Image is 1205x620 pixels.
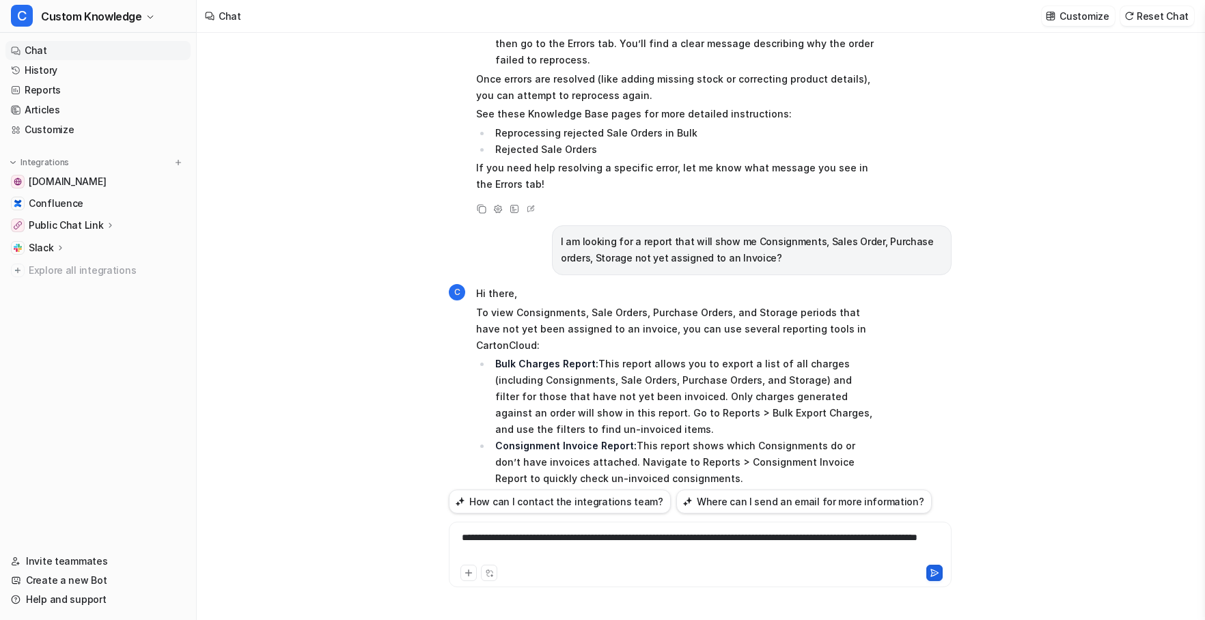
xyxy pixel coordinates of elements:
p: Integrations [20,157,69,168]
p: See these Knowledge Base pages for more detailed instructions: [476,106,876,122]
li: To see the specific reason your order didn’t re-process, open the Sale Order, then go to the Erro... [491,19,876,68]
button: Reset Chat [1120,6,1194,26]
a: Customize [5,120,191,139]
img: Confluence [14,199,22,208]
img: menu_add.svg [174,158,183,167]
a: Reports [5,81,191,100]
a: help.cartoncloud.com[DOMAIN_NAME] [5,172,191,191]
span: Confluence [29,197,83,210]
button: How can I contact the integrations team? [449,490,671,513]
img: expand menu [8,158,18,167]
img: customize [1046,11,1055,21]
img: explore all integrations [11,264,25,277]
img: Public Chat Link [14,221,22,229]
li: This report allows you to export a list of all charges (including Consignments, Sale Orders, Purc... [491,356,876,438]
img: reset [1124,11,1134,21]
div: Chat [219,9,241,23]
p: Public Chat Link [29,219,104,232]
strong: Consignment Invoice Report: [495,440,637,451]
img: Slack [14,244,22,252]
li: This report shows which Consignments do or don’t have invoices attached. Navigate to Reports > Co... [491,438,876,487]
p: I am looking for a report that will show me Consignments, Sales Order, Purchase orders, Storage n... [561,234,943,266]
li: Rejected Sale Orders [491,141,876,158]
a: Explore all integrations [5,261,191,280]
span: C [11,5,33,27]
span: Custom Knowledge [41,7,142,26]
p: To view Consignments, Sale Orders, Purchase Orders, and Storage periods that have not yet been as... [476,305,876,354]
img: help.cartoncloud.com [14,178,22,186]
span: [DOMAIN_NAME] [29,175,106,188]
strong: Bulk Charges Report: [495,358,598,369]
a: ConfluenceConfluence [5,194,191,213]
a: Create a new Bot [5,571,191,590]
button: Customize [1042,6,1114,26]
a: Invite teammates [5,552,191,571]
a: History [5,61,191,80]
li: Reprocessing rejected Sale Orders in Bulk [491,125,876,141]
p: Hi there, [476,285,876,302]
p: If you need help resolving a specific error, let me know what message you see in the Errors tab! [476,160,876,193]
p: Customize [1059,9,1109,23]
button: Where can I send an email for more information? [676,490,932,513]
a: Help and support [5,590,191,609]
span: C [449,284,465,300]
a: Chat [5,41,191,60]
span: Explore all integrations [29,259,185,281]
p: Slack [29,241,54,255]
button: Integrations [5,156,73,169]
a: Articles [5,100,191,119]
p: Once errors are resolved (like adding missing stock or correcting product details), you can attem... [476,71,876,104]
